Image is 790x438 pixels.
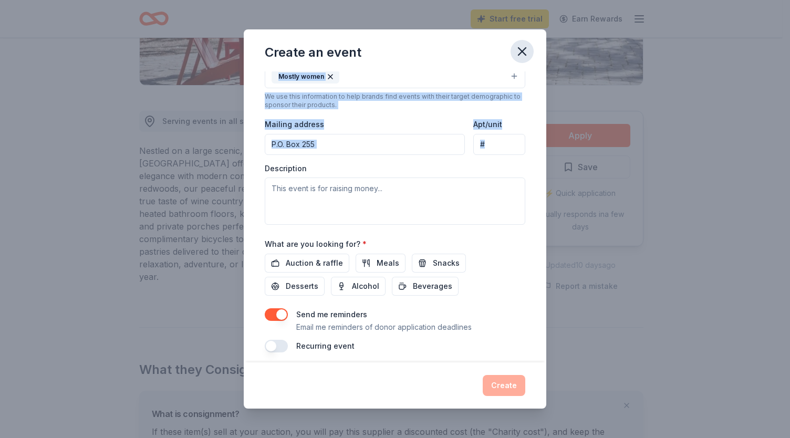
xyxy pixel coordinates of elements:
span: Auction & raffle [286,257,343,269]
label: Send me reminders [296,310,367,319]
label: Description [265,163,307,174]
button: Auction & raffle [265,254,349,273]
div: Create an event [265,44,361,61]
label: Mailing address [265,119,324,130]
p: Email me reminders of donor application deadlines [296,321,472,333]
div: We use this information to help brands find events with their target demographic to sponsor their... [265,92,525,109]
div: Mostly women [272,70,339,84]
span: Meals [377,257,399,269]
label: Recurring event [296,341,355,350]
button: Alcohol [331,277,386,296]
button: Snacks [412,254,466,273]
button: Meals [356,254,406,273]
button: Beverages [392,277,459,296]
span: Beverages [413,280,452,293]
input: Enter a US address [265,134,465,155]
span: Alcohol [352,280,379,293]
span: Snacks [433,257,460,269]
label: Apt/unit [473,119,502,130]
button: Desserts [265,277,325,296]
label: What are you looking for? [265,239,367,249]
button: Mostly women [265,65,525,88]
input: # [473,134,525,155]
span: Desserts [286,280,318,293]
